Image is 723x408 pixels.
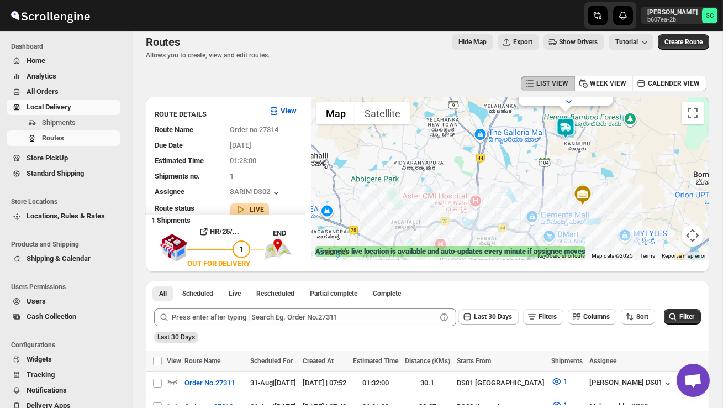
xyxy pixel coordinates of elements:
[230,125,279,134] span: Order no 27314
[155,109,260,120] h3: ROUTE DETAILS
[615,38,638,46] span: Tutorial
[230,187,282,198] button: SARIM DS02
[146,51,270,60] p: Allows you to create, view and edit routes.
[184,378,235,389] span: Order No.27311
[551,357,583,365] span: Shipments
[159,289,167,298] span: All
[146,211,191,224] b: 1 Shipments
[184,357,220,365] span: Route Name
[574,76,633,91] button: WEEK VIEW
[230,156,257,165] span: 01:28:00
[27,212,105,220] span: Locations, Rules & Rates
[11,42,125,51] span: Dashboard
[589,378,673,389] div: [PERSON_NAME] DS01
[27,370,55,379] span: Tracking
[264,239,292,260] img: trip_end.png
[513,38,532,46] span: Export
[42,134,64,142] span: Routes
[314,245,350,260] img: Google
[702,8,717,23] span: Sanjay chetri
[568,309,616,325] button: Columns
[155,187,184,196] span: Assignee
[316,102,355,124] button: Show street map
[27,386,67,394] span: Notifications
[230,172,234,180] span: 1
[155,141,183,149] span: Due Date
[632,76,706,91] button: CALENDER VIEW
[7,309,120,325] button: Cash Collection
[155,172,200,180] span: Shipments no.
[250,357,293,365] span: Scheduled For
[521,76,575,91] button: LIST VIEW
[373,289,401,298] span: Complete
[474,313,512,321] span: Last 30 Days
[621,309,655,325] button: Sort
[155,125,193,134] span: Route Name
[664,38,703,46] span: Create Route
[583,313,610,321] span: Columns
[27,254,91,263] span: Shipping & Calendar
[664,309,701,325] button: Filter
[27,87,59,96] span: All Orders
[658,34,709,50] button: Create Route
[230,141,252,149] span: [DATE]
[457,357,491,365] span: Starts From
[172,308,436,326] input: Press enter after typing | Search Eg. Order No.27311
[7,294,120,309] button: Users
[210,227,240,236] b: HR/25/...
[27,103,71,111] span: Local Delivery
[559,38,598,46] span: Show Drivers
[7,352,120,367] button: Widgets
[27,312,76,321] span: Cash Collection
[178,374,241,392] button: Order No.27311
[647,17,698,23] p: b607ea-2b
[27,297,46,305] span: Users
[7,383,120,398] button: Notifications
[523,309,563,325] button: Filters
[592,253,633,259] span: Map data ©2025
[315,246,585,257] label: Assignee's live location is available and auto-updates every minute if assignee moves
[405,378,450,389] div: 30.1
[405,357,450,365] span: Distance (KMs)
[11,283,125,291] span: Users Permissions
[7,367,120,383] button: Tracking
[648,79,700,88] span: CALENDER VIEW
[155,156,204,165] span: Estimated Time
[353,357,398,365] span: Estimated Time
[7,69,120,84] button: Analytics
[229,289,241,298] span: Live
[11,197,125,206] span: Store Locations
[498,34,539,50] button: Export
[543,34,604,50] button: Show Drivers
[647,8,698,17] p: [PERSON_NAME]
[303,357,334,365] span: Created At
[589,357,616,365] span: Assignee
[314,245,350,260] a: Open this area in Google Maps (opens a new window)
[706,12,714,19] text: SC
[250,206,265,213] b: LIVE
[353,378,398,389] div: 01:32:00
[303,378,346,389] div: [DATE] | 07:52
[9,2,92,29] img: ScrollEngine
[187,258,250,269] div: OUT FOR DELIVERY
[7,251,120,266] button: Shipping & Calendar
[250,379,296,387] span: 31-Aug | [DATE]
[235,204,265,215] button: LIVE
[281,107,297,115] b: View
[256,289,294,298] span: Rescheduled
[682,102,704,124] button: Toggle fullscreen view
[167,357,181,365] span: View
[7,130,120,146] button: Routes
[146,35,180,49] span: Routes
[27,169,84,177] span: Standard Shipping
[160,226,187,269] img: shop.svg
[11,341,125,349] span: Configurations
[452,34,493,50] button: Map action label
[182,289,213,298] span: Scheduled
[27,72,56,80] span: Analytics
[152,286,173,301] button: All routes
[262,102,303,120] button: View
[240,245,244,253] span: 1
[563,377,567,385] span: 1
[7,208,120,224] button: Locations, Rules & Rates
